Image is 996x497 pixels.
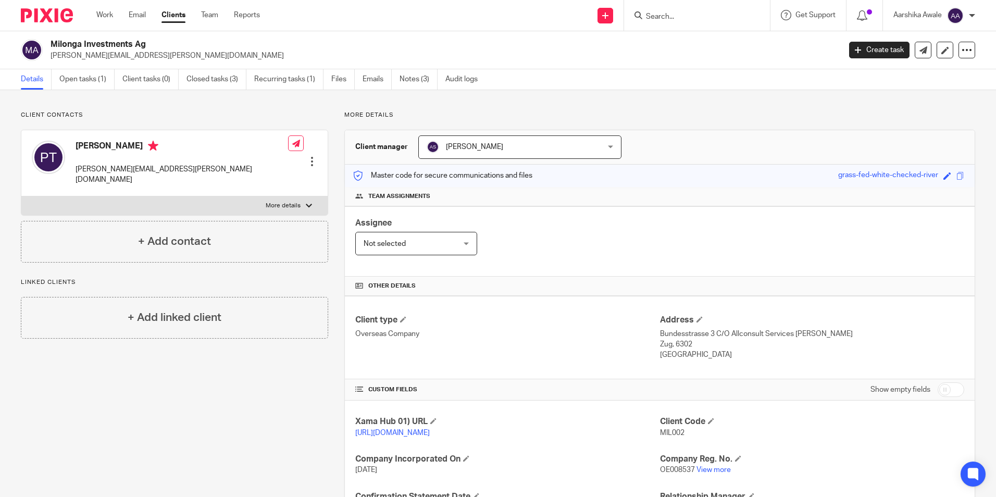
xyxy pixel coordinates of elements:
[947,7,964,24] img: svg%3E
[838,170,938,182] div: grass-fed-white-checked-river
[660,315,964,326] h4: Address
[660,429,684,437] span: MIL002
[870,384,930,395] label: Show empty fields
[368,282,416,290] span: Other details
[128,309,221,326] h4: + Add linked client
[446,143,503,151] span: [PERSON_NAME]
[660,339,964,350] p: Zug, 6302
[368,192,430,201] span: Team assignments
[660,416,964,427] h4: Client Code
[364,240,406,247] span: Not selected
[355,466,377,474] span: [DATE]
[59,69,115,90] a: Open tasks (1)
[355,219,392,227] span: Assignee
[161,10,185,20] a: Clients
[32,141,65,174] img: svg%3E
[645,13,739,22] input: Search
[76,164,288,185] p: [PERSON_NAME][EMAIL_ADDRESS][PERSON_NAME][DOMAIN_NAME]
[234,10,260,20] a: Reports
[400,69,438,90] a: Notes (3)
[795,11,836,19] span: Get Support
[849,42,910,58] a: Create task
[893,10,942,20] p: Aarshika Awale
[201,10,218,20] a: Team
[186,69,246,90] a: Closed tasks (3)
[76,141,288,154] h4: [PERSON_NAME]
[21,8,73,22] img: Pixie
[21,111,328,119] p: Client contacts
[254,69,323,90] a: Recurring tasks (1)
[427,141,439,153] img: svg%3E
[445,69,485,90] a: Audit logs
[148,141,158,151] i: Primary
[21,278,328,287] p: Linked clients
[51,51,833,61] p: [PERSON_NAME][EMAIL_ADDRESS][PERSON_NAME][DOMAIN_NAME]
[660,454,964,465] h4: Company Reg. No.
[355,416,659,427] h4: Xama Hub 01) URL
[355,329,659,339] p: Overseas Company
[353,170,532,181] p: Master code for secure communications and files
[344,111,975,119] p: More details
[660,329,964,339] p: Bundesstrasse 3 C/O Allconsult Services [PERSON_NAME]
[129,10,146,20] a: Email
[355,142,408,152] h3: Client manager
[138,233,211,250] h4: + Add contact
[266,202,301,210] p: More details
[21,69,52,90] a: Details
[21,39,43,61] img: svg%3E
[660,466,695,474] span: OE008537
[355,429,430,437] a: [URL][DOMAIN_NAME]
[122,69,179,90] a: Client tasks (0)
[355,454,659,465] h4: Company Incorporated On
[363,69,392,90] a: Emails
[355,386,659,394] h4: CUSTOM FIELDS
[696,466,731,474] a: View more
[355,315,659,326] h4: Client type
[331,69,355,90] a: Files
[51,39,677,50] h2: Milonga Investments Ag
[96,10,113,20] a: Work
[660,350,964,360] p: [GEOGRAPHIC_DATA]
